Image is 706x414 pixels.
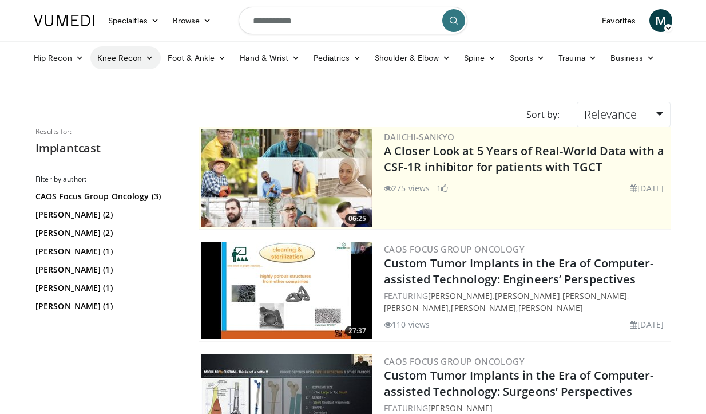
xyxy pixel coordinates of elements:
div: Sort by: [518,102,568,127]
a: [PERSON_NAME] (2) [35,227,179,239]
a: Daiichi-Sankyo [384,131,455,143]
a: A Closer Look at 5 Years of Real-World Data with a CSF-1R inhibitor for patients with TGCT [384,143,664,175]
li: 110 views [384,318,430,330]
a: [PERSON_NAME] [562,290,627,301]
a: Foot & Ankle [161,46,233,69]
a: CAOS Focus Group Oncology [384,243,525,255]
a: [PERSON_NAME] [451,302,515,313]
a: Shoulder & Elbow [368,46,457,69]
li: [DATE] [630,318,664,330]
span: 06:25 [345,214,370,224]
a: M [649,9,672,32]
a: [PERSON_NAME] [428,290,493,301]
a: Sports [503,46,552,69]
a: [PERSON_NAME] (1) [35,246,179,257]
a: CAOS Focus Group Oncology (3) [35,191,179,202]
a: [PERSON_NAME] (1) [35,264,179,275]
a: [PERSON_NAME] [384,302,449,313]
div: FEATURING , , , , , [384,290,668,314]
a: [PERSON_NAME] (1) [35,282,179,294]
h3: Filter by author: [35,175,181,184]
a: Custom Tumor Implants in the Era of Computer-assisted Technology: Engineers’ Perspectives [384,255,654,287]
a: [PERSON_NAME] (2) [35,209,179,220]
div: FEATURING [384,402,668,414]
a: CAOS Focus Group Oncology [384,356,525,367]
a: Favorites [595,9,642,32]
a: Hand & Wrist [233,46,307,69]
span: 27:37 [345,326,370,336]
a: [PERSON_NAME] [495,290,560,301]
a: Relevance [577,102,671,127]
a: Trauma [552,46,604,69]
a: Spine [457,46,502,69]
a: Custom Tumor Implants in the Era of Computer-assisted Technology: Surgeons’ Perspectives [384,368,654,399]
a: 06:25 [201,129,372,227]
span: Relevance [584,107,637,122]
a: [PERSON_NAME] (1) [35,301,179,312]
p: Results for: [35,127,181,136]
li: 275 views [384,182,430,194]
li: 1 [437,182,448,194]
a: Pediatrics [307,46,368,69]
img: 5a3726b2-ac0b-46f6-8d5f-2aa95118b1e7.300x170_q85_crop-smart_upscale.jpg [201,242,372,339]
a: Specialties [101,9,166,32]
a: Business [604,46,662,69]
a: Browse [166,9,219,32]
a: [PERSON_NAME] [428,403,493,413]
input: Search topics, interventions [239,7,467,34]
h2: Implantcast [35,141,181,156]
a: 27:37 [201,242,372,339]
li: [DATE] [630,182,664,194]
a: Hip Recon [27,46,90,69]
a: [PERSON_NAME] [518,302,583,313]
img: 93c22cae-14d1-47f0-9e4a-a244e824b022.png.300x170_q85_crop-smart_upscale.jpg [201,129,372,227]
img: VuMedi Logo [34,15,94,26]
a: Knee Recon [90,46,161,69]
